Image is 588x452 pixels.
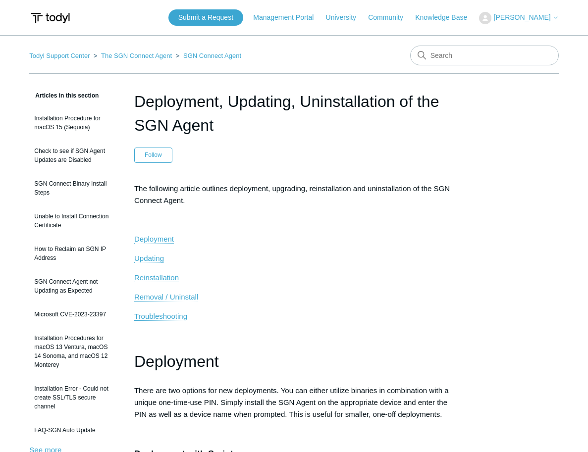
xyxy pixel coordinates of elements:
li: SGN Connect Agent [174,52,241,59]
a: Reinstallation [134,273,179,282]
a: University [326,12,366,23]
a: Knowledge Base [415,12,477,23]
span: Troubleshooting [134,312,187,320]
a: Todyl Support Center [29,52,90,59]
a: SGN Connect Agent not Updating as Expected [29,272,119,300]
a: Submit a Request [168,9,243,26]
a: Check to see if SGN Agent Updates are Disabled [29,142,119,169]
a: Microsoft CVE-2023-23397 [29,305,119,324]
li: The SGN Connect Agent [92,52,174,59]
input: Search [410,46,559,65]
a: How to Reclaim an SGN IP Address [29,240,119,267]
a: Management Portal [253,12,323,23]
a: SGN Connect Binary Install Steps [29,174,119,202]
span: The following article outlines deployment, upgrading, reinstallation and uninstallation of the SG... [134,184,450,204]
a: Unable to Install Connection Certificate [29,207,119,235]
a: Installation Procedure for macOS 15 (Sequoia) [29,109,119,137]
button: Follow Article [134,148,172,162]
li: Todyl Support Center [29,52,92,59]
a: Community [368,12,413,23]
h1: Deployment, Updating, Uninstallation of the SGN Agent [134,90,454,137]
span: There are two options for new deployments. You can either utilize binaries in combination with a ... [134,386,449,418]
a: SGN Connect Agent [183,52,241,59]
span: Deployment [134,352,219,370]
span: Deployment [134,235,174,243]
a: FAQ-SGN Auto Update [29,421,119,440]
a: Updating [134,254,164,263]
a: Installation Error - Could not create SSL/TLS secure channel [29,379,119,416]
span: Articles in this section [29,92,99,99]
span: [PERSON_NAME] [494,13,551,21]
a: Installation Procedures for macOS 13 Ventura, macOS 14 Sonoma, and macOS 12 Monterey [29,329,119,374]
img: Todyl Support Center Help Center home page [29,9,71,27]
a: The SGN Connect Agent [101,52,172,59]
span: Removal / Uninstall [134,293,198,301]
a: Deployment [134,235,174,244]
button: [PERSON_NAME] [479,12,558,24]
a: Troubleshooting [134,312,187,321]
a: Removal / Uninstall [134,293,198,301]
